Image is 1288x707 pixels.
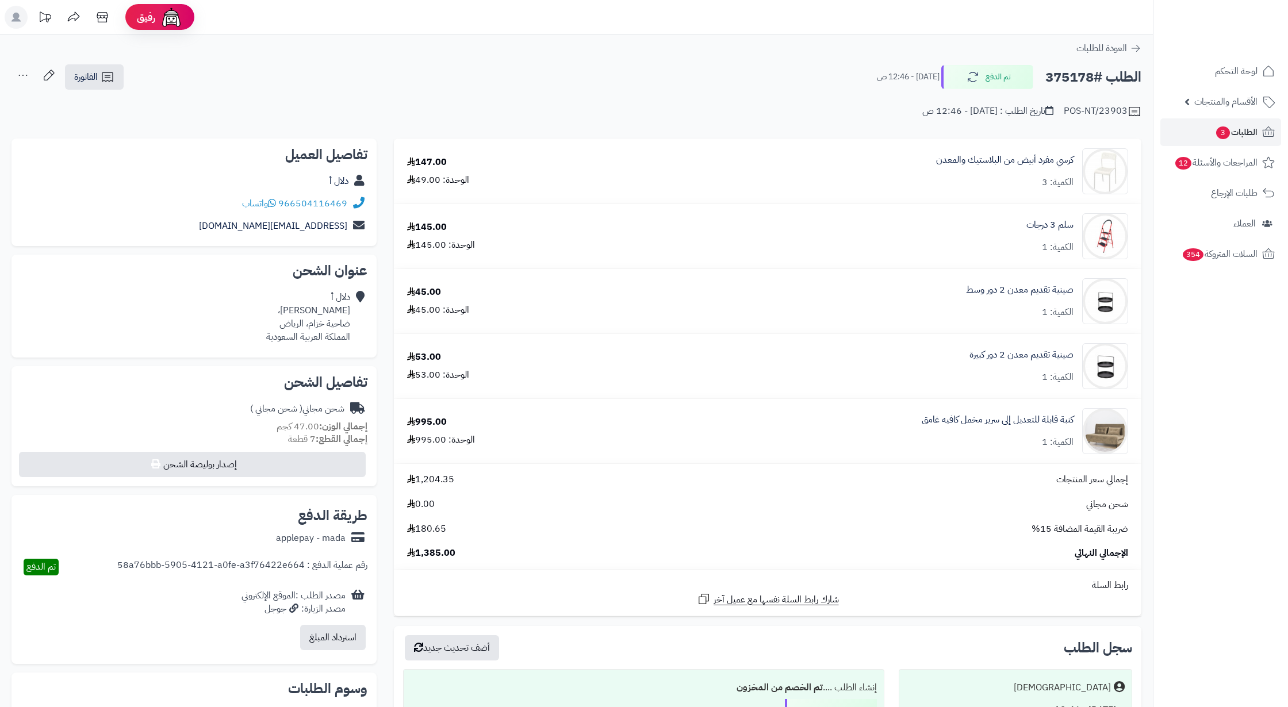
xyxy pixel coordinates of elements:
a: دلال أ [329,174,348,188]
span: الطلبات [1215,124,1258,140]
span: ضريبة القيمة المضافة 15% [1032,522,1128,536]
div: الوحدة: 49.00 [407,174,469,187]
h2: عنوان الشحن [21,264,367,278]
div: شحن مجاني [250,402,344,416]
h2: الطلب #375178 [1045,66,1141,89]
div: الكمية: 1 [1042,306,1074,319]
div: رقم عملية الدفع : 58a76bbb-5905-4121-a0fe-a3f76422e664 [117,559,367,575]
small: 47.00 كجم [277,420,367,433]
div: مصدر الزيارة: جوجل [241,602,346,616]
span: الإجمالي النهائي [1075,547,1128,560]
span: رفيق [137,10,155,24]
img: 4931f5c2fcac52209b0c9006e2cf307c1650133830-Untitled-1-Recovered-Recovered-90x90.jpg [1083,148,1128,194]
div: رابط السلة [398,579,1137,592]
a: صينية تقديم معدن 2 دور وسط [966,283,1074,297]
a: شارك رابط السلة نفسها مع عميل آخر [697,592,839,606]
div: الوحدة: 995.00 [407,433,475,447]
div: 45.00 [407,286,441,299]
span: 354 [1182,248,1204,262]
span: طلبات الإرجاع [1211,185,1258,201]
div: الكمية: 1 [1042,436,1074,449]
a: طلبات الإرجاع [1160,179,1281,207]
div: الوحدة: 45.00 [407,303,469,317]
div: applepay - mada [276,532,346,545]
span: العودة للطلبات [1076,41,1127,55]
img: 1732715225-110313010080-90x90.jpg [1083,343,1128,389]
button: تم الدفع [941,65,1033,89]
a: صينية تقديم معدن 2 دور كبيرة [969,348,1074,362]
span: السلات المتروكة [1182,246,1258,262]
a: المراجعات والأسئلة12 [1160,149,1281,176]
a: العودة للطلبات [1076,41,1141,55]
button: أضف تحديث جديد [405,635,499,660]
strong: إجمالي الوزن: [319,420,367,433]
div: 145.00 [407,221,447,234]
a: كرسي مفرد أبيض من البلاستيك والمعدن [936,153,1074,167]
a: لوحة التحكم [1160,57,1281,85]
button: استرداد المبلغ [300,625,366,650]
div: 53.00 [407,351,441,364]
div: 147.00 [407,156,447,169]
h2: طريقة الدفع [298,509,367,522]
b: تم الخصم من المخزون [737,681,823,694]
span: 1,204.35 [407,473,454,486]
span: 12 [1175,156,1193,170]
div: الكمية: 1 [1042,241,1074,254]
div: POS-NT/23903 [1064,105,1141,118]
span: 0.00 [407,498,435,511]
a: الطلبات3 [1160,118,1281,146]
a: سلم 3 درجات [1026,218,1074,232]
img: ai-face.png [160,6,183,29]
img: 1732715142-110313010081-90x90.jpg [1083,278,1128,324]
h2: تفاصيل العميل [21,148,367,162]
span: 1,385.00 [407,547,455,560]
span: 3 [1216,126,1230,140]
a: [EMAIL_ADDRESS][DOMAIN_NAME] [199,219,347,233]
span: ( شحن مجاني ) [250,402,302,416]
h2: وسوم الطلبات [21,682,367,696]
img: 1695901469-523563465634-90x90.jpg [1083,213,1128,259]
a: الفاتورة [65,64,124,90]
div: الكمية: 3 [1042,176,1074,189]
span: العملاء [1233,216,1256,232]
a: واتساب [242,197,276,210]
a: كنبة قابلة للتعديل إلى سرير مخمل كافيه غامق [922,413,1074,426]
a: تحديثات المنصة [30,6,59,32]
span: شحن مجاني [1086,498,1128,511]
a: 966504116469 [278,197,347,210]
img: 1757156160-1-90x90.jpg [1083,408,1128,454]
div: الوحدة: 145.00 [407,239,475,252]
small: [DATE] - 12:46 ص [877,71,940,83]
div: تاريخ الطلب : [DATE] - 12:46 ص [922,105,1053,118]
small: 7 قطعة [288,432,367,446]
a: السلات المتروكة354 [1160,240,1281,268]
div: دلال أ [PERSON_NAME]، ضاحية خزام، الرياض المملكة العربية السعودية [266,291,350,343]
span: إجمالي سعر المنتجات [1056,473,1128,486]
span: تم الدفع [26,560,56,574]
strong: إجمالي القطع: [316,432,367,446]
div: [DEMOGRAPHIC_DATA] [1014,681,1111,694]
span: الفاتورة [74,70,98,84]
span: لوحة التحكم [1215,63,1258,79]
a: العملاء [1160,210,1281,237]
img: logo-2.png [1210,9,1277,33]
div: 995.00 [407,416,447,429]
h3: سجل الطلب [1064,641,1132,655]
span: شارك رابط السلة نفسها مع عميل آخر [714,593,839,606]
div: الكمية: 1 [1042,371,1074,384]
span: المراجعات والأسئلة [1174,155,1258,171]
span: 180.65 [407,522,446,536]
div: إنشاء الطلب .... [411,677,877,699]
div: الوحدة: 53.00 [407,368,469,382]
h2: تفاصيل الشحن [21,375,367,389]
span: الأقسام والمنتجات [1194,94,1258,110]
div: مصدر الطلب :الموقع الإلكتروني [241,589,346,616]
button: إصدار بوليصة الشحن [19,452,366,477]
